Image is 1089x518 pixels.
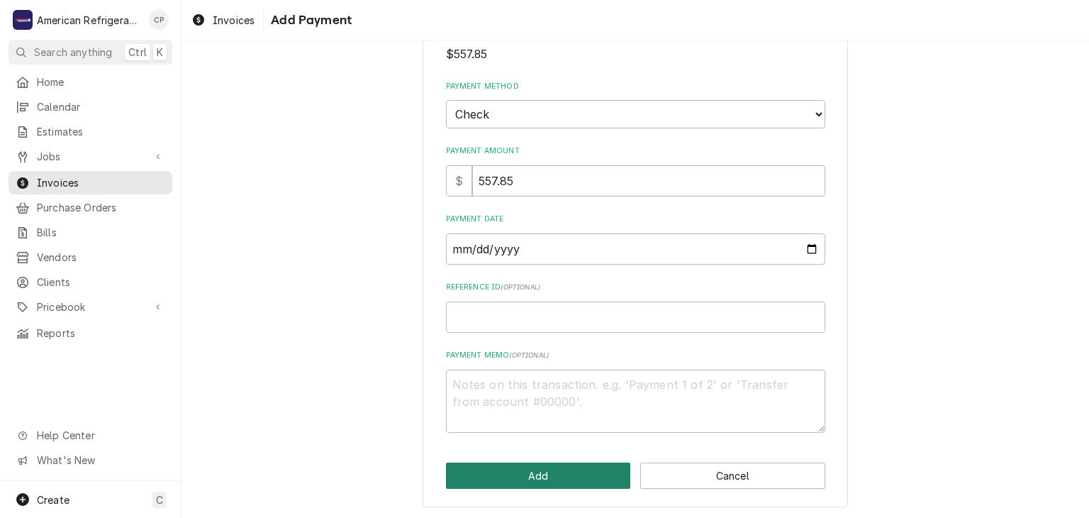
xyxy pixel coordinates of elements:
[34,45,112,60] span: Search anything
[446,81,825,128] div: Payment Method
[156,492,163,507] span: C
[446,282,825,332] div: Reference ID
[9,196,172,219] a: Purchase Orders
[267,11,352,30] span: Add Payment
[501,283,540,291] span: ( optional )
[37,75,165,89] span: Home
[37,124,165,139] span: Estimates
[37,453,164,468] span: What's New
[9,246,172,269] a: Vendors
[446,145,825,157] label: Payment Amount
[446,463,825,489] div: Button Group Row
[37,275,165,290] span: Clients
[9,120,172,143] a: Estimates
[213,13,255,28] span: Invoices
[13,10,33,30] div: A
[149,10,169,30] div: Cordel Pyle's Avatar
[9,145,172,168] a: Go to Jobs
[37,200,165,215] span: Purchase Orders
[37,13,141,28] div: American Refrigeration LLC
[446,350,825,433] div: Payment Memo
[37,428,164,443] span: Help Center
[37,175,165,190] span: Invoices
[446,33,825,63] div: Amount Due
[446,463,825,489] div: Button Group
[149,10,169,30] div: CP
[446,46,825,63] span: Amount Due
[9,448,172,472] a: Go to What's New
[157,45,163,60] span: K
[9,40,172,65] button: Search anythingCtrlK
[640,463,825,489] button: Cancel
[9,221,172,244] a: Bills
[9,270,172,294] a: Clients
[186,9,260,32] a: Invoices
[37,250,165,265] span: Vendors
[446,145,825,196] div: Payment Amount
[9,295,172,319] a: Go to Pricebook
[446,81,825,92] label: Payment Method
[446,214,825,264] div: Payment Date
[37,225,165,240] span: Bills
[9,95,172,119] a: Calendar
[446,350,825,361] label: Payment Memo
[446,214,825,225] label: Payment Date
[37,99,165,114] span: Calendar
[9,70,172,94] a: Home
[128,45,147,60] span: Ctrl
[37,326,165,341] span: Reports
[37,494,69,506] span: Create
[446,282,825,293] label: Reference ID
[446,233,825,265] input: yyyy-mm-dd
[9,424,172,447] a: Go to Help Center
[446,165,472,197] div: $
[446,48,488,61] span: $557.85
[37,149,144,164] span: Jobs
[37,299,144,314] span: Pricebook
[509,351,549,359] span: ( optional )
[13,10,33,30] div: American Refrigeration LLC's Avatar
[446,463,631,489] button: Add
[9,321,172,345] a: Reports
[9,171,172,194] a: Invoices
